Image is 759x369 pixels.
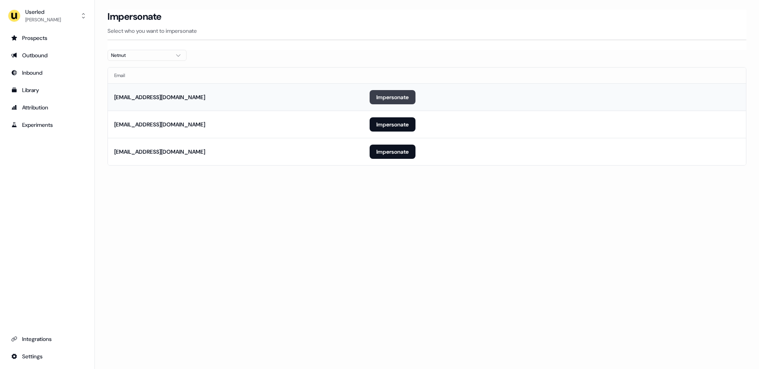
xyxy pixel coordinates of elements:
button: Impersonate [370,117,415,132]
a: Go to attribution [6,101,88,114]
a: Go to templates [6,84,88,96]
button: Impersonate [370,90,415,104]
a: Go to experiments [6,119,88,131]
p: Select who you want to impersonate [108,27,746,35]
div: Inbound [11,69,83,77]
div: Attribution [11,104,83,111]
th: Email [108,68,363,83]
div: Netnut [111,51,170,59]
button: Userled[PERSON_NAME] [6,6,88,25]
a: Go to integrations [6,333,88,345]
h3: Impersonate [108,11,162,23]
div: Integrations [11,335,83,343]
div: [EMAIL_ADDRESS][DOMAIN_NAME] [114,93,205,101]
div: Prospects [11,34,83,42]
div: Userled [25,8,61,16]
button: Netnut [108,50,187,61]
a: Go to integrations [6,350,88,363]
div: Experiments [11,121,83,129]
div: Outbound [11,51,83,59]
div: [EMAIL_ADDRESS][DOMAIN_NAME] [114,120,205,128]
button: Impersonate [370,145,415,159]
div: [EMAIL_ADDRESS][DOMAIN_NAME] [114,148,205,156]
a: Go to outbound experience [6,49,88,62]
a: Go to Inbound [6,66,88,79]
a: Go to prospects [6,32,88,44]
div: [PERSON_NAME] [25,16,61,24]
div: Settings [11,352,83,360]
div: Library [11,86,83,94]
